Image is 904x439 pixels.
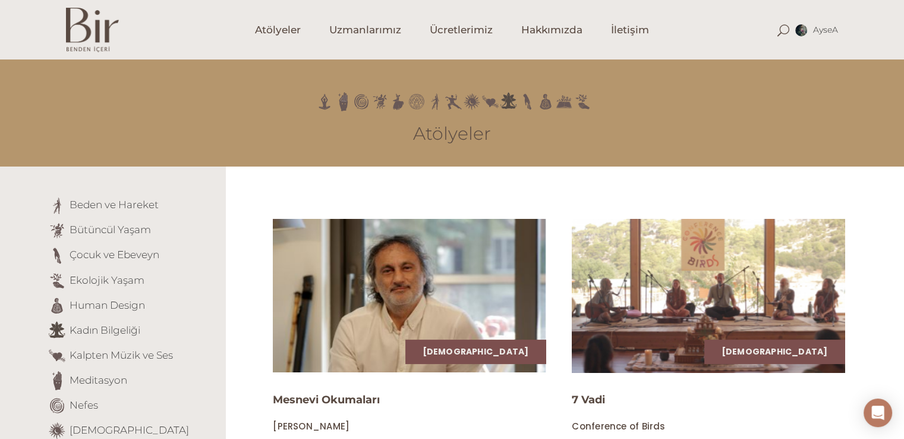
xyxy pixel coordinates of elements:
a: Kadın Bilgeliği [70,324,140,335]
a: Çocuk ve Ebeveyn [70,249,159,261]
div: Open Intercom Messenger [864,399,892,427]
span: Atölyeler [255,23,301,37]
a: [PERSON_NAME] [273,421,349,432]
a: Bütüncül Yaşam [70,224,151,236]
a: Beden ve Hareket [70,199,159,211]
a: [DEMOGRAPHIC_DATA] [722,346,828,358]
a: Nefes [70,399,98,410]
span: İletişim [611,23,649,37]
a: 7 Vadi [572,393,605,406]
a: Human Design [70,299,145,311]
a: Kalpten Müzik ve Ses [70,349,173,360]
img: AyseA1.jpg [795,24,807,36]
span: Conference of Birds [572,420,665,432]
a: Ekolojik Yaşam [70,274,144,286]
span: Uzmanlarımız [329,23,401,37]
a: Meditasyon [70,374,127,385]
span: Ücretlerimiz [430,23,493,37]
span: AyseA [812,24,838,35]
span: Hakkımızda [521,23,582,37]
a: [DEMOGRAPHIC_DATA] [423,346,529,358]
a: Mesnevi Okumaları [273,393,380,406]
a: Conference of Birds [572,421,665,432]
span: [PERSON_NAME] [273,420,349,432]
